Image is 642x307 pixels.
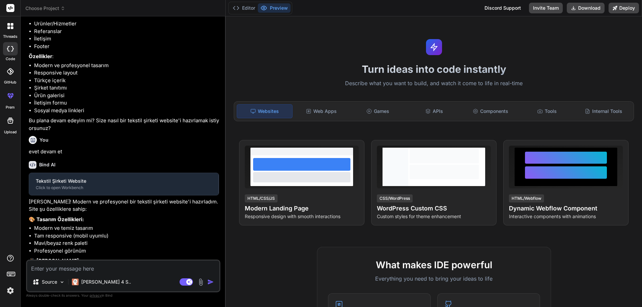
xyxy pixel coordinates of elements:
div: HTML/CSS/JS [245,194,278,202]
div: Games [350,104,406,118]
div: Tools [520,104,575,118]
div: APIs [407,104,462,118]
button: Editor [230,3,258,13]
li: Modern ve profesyonel tasarım [34,62,219,69]
label: threads [3,34,17,39]
p: Interactive components with animations [509,213,623,220]
li: İletişim [34,35,219,43]
label: Upload [4,129,17,135]
h6: You [39,137,48,143]
img: attachment [197,278,205,286]
strong: 📱 [PERSON_NAME]: [29,258,81,264]
h4: Modern Landing Page [245,204,359,213]
li: Profesyonel görünüm [34,247,219,255]
li: Footer [34,43,219,50]
div: Tekstil Şirketi Website [36,178,212,184]
p: Everything you need to bring your ideas to life [328,275,540,283]
h2: What makes IDE powerful [328,258,540,272]
button: Download [567,3,605,13]
img: icon [207,279,214,285]
li: Referanslar [34,28,219,35]
span: privacy [90,293,102,297]
button: Invite Team [529,3,563,13]
label: code [6,56,15,62]
label: prem [6,105,15,110]
span: Choose Project [25,5,65,12]
li: Mavi/beyaz renk paleti [34,240,219,247]
strong: Özellikler [29,53,52,59]
img: settings [5,285,16,296]
p: [PERSON_NAME]! Modern ve profesyonel bir tekstil şirketi website'i hazırladım. Site şu özellikler... [29,198,219,213]
button: Deploy [609,3,639,13]
li: Ürünler/Hizmetler [34,20,219,28]
li: Türkçe içerik [34,77,219,85]
li: Responsive layout [34,69,219,77]
label: GitHub [4,80,16,85]
p: Custom styles for theme enhancement [377,213,491,220]
li: İletişim formu [34,99,219,107]
h4: WordPress Custom CSS [377,204,491,213]
div: Websites [237,104,293,118]
strong: 🎨 Tasarım Özellikleri: [29,216,84,222]
h6: Bind AI [39,161,56,168]
p: Always double-check its answers. Your in Bind [26,292,220,299]
div: Internal Tools [576,104,631,118]
div: HTML/Webflow [509,194,544,202]
p: Bu plana devam edeyim mi? Size nasıl bir tekstil şirketi website'i hazırlamak istiyorsunuz? [29,117,219,132]
h4: Dynamic Webflow Component [509,204,623,213]
p: evet devam et [29,148,219,156]
p: Describe what you want to build, and watch it come to life in real-time [230,79,638,88]
img: Claude 4 Sonnet [72,279,79,285]
p: [PERSON_NAME] 4 S.. [81,279,131,285]
div: Components [463,104,518,118]
button: Preview [258,3,291,13]
div: Web Apps [294,104,349,118]
li: Şirket tanıtımı [34,84,219,92]
p: Responsive design with smooth interactions [245,213,359,220]
div: Discord Support [480,3,525,13]
li: Modern ve temiz tasarım [34,224,219,232]
p: Source [42,279,57,285]
div: Click to open Workbench [36,185,212,190]
li: Ürün galerisi [34,92,219,100]
button: Tekstil Şirketi WebsiteClick to open Workbench [29,173,218,195]
h1: Turn ideas into code instantly [230,63,638,75]
div: CSS/WordPress [377,194,413,202]
li: Sosyal medya linkleri [34,107,219,115]
li: Tam responsive (mobil uyumlu) [34,232,219,240]
img: Pick Models [59,279,65,285]
p: : [29,53,219,60]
